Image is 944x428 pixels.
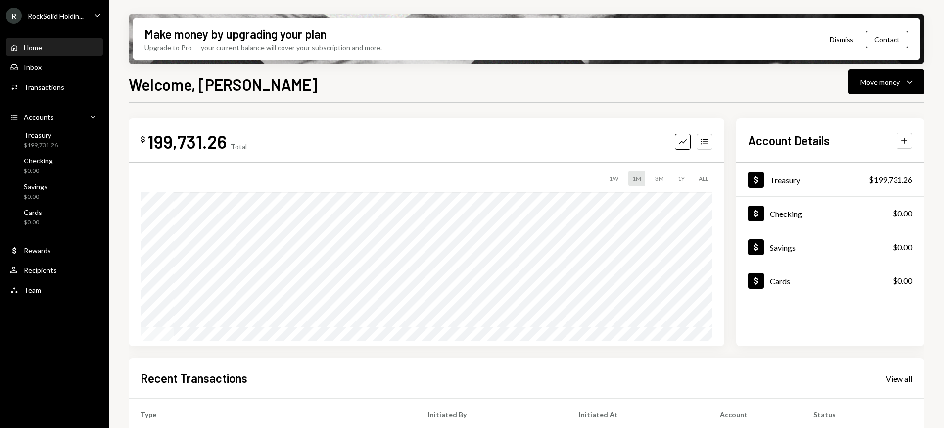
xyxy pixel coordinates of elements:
div: Accounts [24,113,54,121]
a: Treasury$199,731.26 [736,163,924,196]
div: ALL [695,171,712,186]
div: 1W [605,171,622,186]
a: Treasury$199,731.26 [6,128,103,152]
button: Move money [848,69,924,94]
div: 199,731.26 [147,130,227,153]
div: Checking [770,209,802,218]
div: Total [231,142,247,151]
a: Savings$0.00 [6,179,103,203]
div: Savings [24,182,47,191]
h2: Account Details [748,132,830,149]
div: View all [886,374,912,384]
div: Treasury [770,175,800,185]
a: Checking$0.00 [736,197,924,230]
div: Upgrade to Pro — your current balance will cover your subscription and more. [144,42,382,53]
div: Recipients [24,266,57,274]
div: Cards [24,208,42,216]
div: $ [141,134,145,144]
div: $0.00 [893,241,912,253]
div: 3M [651,171,668,186]
div: 1M [628,171,645,186]
button: Dismiss [817,28,866,51]
div: Move money [860,77,900,87]
a: Inbox [6,58,103,76]
h2: Recent Transactions [141,370,247,386]
div: Transactions [24,83,64,91]
h1: Welcome, [PERSON_NAME] [129,74,318,94]
div: $0.00 [24,167,53,175]
a: Rewards [6,241,103,259]
a: Recipients [6,261,103,279]
a: Transactions [6,78,103,96]
div: Treasury [24,131,58,139]
div: $199,731.26 [869,174,912,186]
button: Contact [866,31,908,48]
a: View all [886,373,912,384]
div: 1Y [674,171,689,186]
div: R [6,8,22,24]
div: Make money by upgrading your plan [144,26,327,42]
div: Cards [770,276,790,286]
div: $0.00 [24,193,47,201]
div: $0.00 [24,218,42,227]
a: Savings$0.00 [736,230,924,264]
div: Home [24,43,42,52]
div: $199,731.26 [24,141,58,150]
a: Accounts [6,108,103,126]
div: Inbox [24,63,42,71]
a: Checking$0.00 [6,154,103,177]
div: Savings [770,243,796,252]
div: RockSolid Holdin... [28,12,84,20]
div: Team [24,286,41,294]
div: $0.00 [893,275,912,287]
div: Rewards [24,246,51,255]
div: $0.00 [893,208,912,219]
a: Cards$0.00 [6,205,103,229]
div: Checking [24,157,53,165]
a: Team [6,281,103,299]
a: Home [6,38,103,56]
a: Cards$0.00 [736,264,924,297]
